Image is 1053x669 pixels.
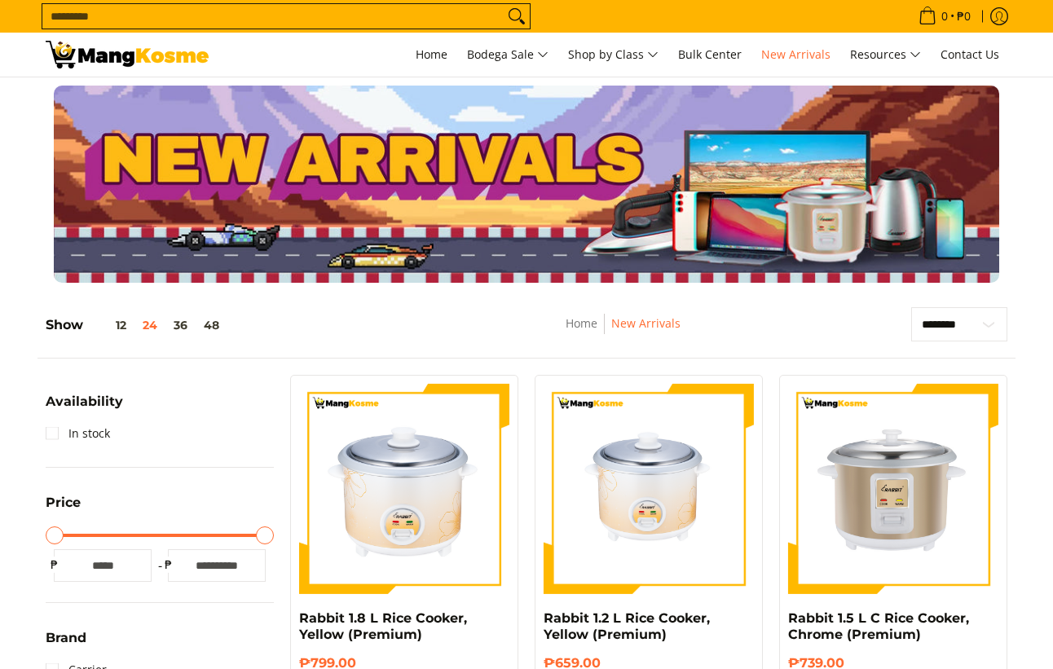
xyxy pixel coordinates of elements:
[408,33,456,77] a: Home
[850,45,921,65] span: Resources
[566,315,597,331] a: Home
[544,384,754,594] img: rabbit-1.2-liter-rice-cooker-yellow-full-view-mang-kosme
[678,46,742,62] span: Bulk Center
[459,33,557,77] a: Bodega Sale
[299,610,467,642] a: Rabbit 1.8 L Rice Cooker, Yellow (Premium)
[46,395,123,408] span: Availability
[504,4,530,29] button: Search
[46,420,110,447] a: In stock
[46,632,86,645] span: Brand
[753,33,839,77] a: New Arrivals
[46,632,86,657] summary: Open
[165,319,196,332] button: 36
[670,33,750,77] a: Bulk Center
[939,11,950,22] span: 0
[196,319,227,332] button: 48
[842,33,929,77] a: Resources
[46,557,62,573] span: ₱
[160,557,176,573] span: ₱
[544,610,710,642] a: Rabbit 1.2 L Rice Cooker, Yellow (Premium)
[456,314,790,350] nav: Breadcrumbs
[788,610,969,642] a: Rabbit 1.5 L C Rice Cooker, Chrome (Premium)
[941,46,999,62] span: Contact Us
[416,46,447,62] span: Home
[568,45,659,65] span: Shop by Class
[134,319,165,332] button: 24
[932,33,1007,77] a: Contact Us
[788,384,998,594] img: https://mangkosme.com/products/rabbit-1-5-l-c-rice-cooker-chrome-class-a
[560,33,667,77] a: Shop by Class
[46,395,123,420] summary: Open
[46,496,81,509] span: Price
[46,496,81,522] summary: Open
[299,384,509,594] img: https://mangkosme.com/products/rabbit-1-8-l-rice-cooker-yellow-class-a
[46,41,209,68] img: New Arrivals: Fresh Release from The Premium Brands l Mang Kosme
[914,7,976,25] span: •
[467,45,549,65] span: Bodega Sale
[611,315,681,331] a: New Arrivals
[83,319,134,332] button: 12
[225,33,1007,77] nav: Main Menu
[954,11,973,22] span: ₱0
[761,46,831,62] span: New Arrivals
[46,317,227,333] h5: Show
